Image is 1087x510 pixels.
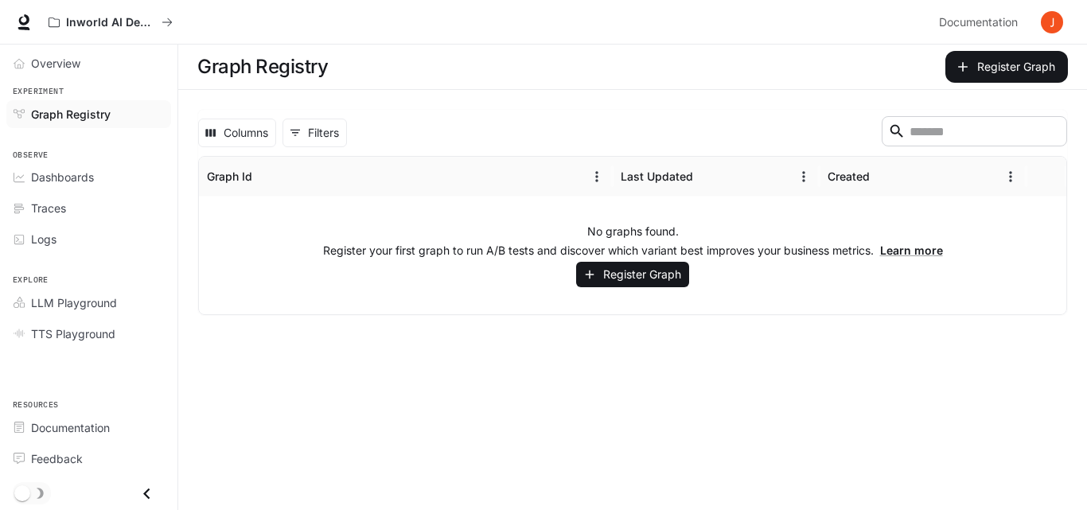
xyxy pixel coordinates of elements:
[31,106,111,123] span: Graph Registry
[585,165,609,189] button: Menu
[129,477,165,510] button: Close drawer
[31,419,110,436] span: Documentation
[254,165,278,189] button: Sort
[66,16,155,29] p: Inworld AI Demos
[6,100,171,128] a: Graph Registry
[197,51,328,83] h1: Graph Registry
[6,289,171,317] a: LLM Playground
[880,243,943,257] a: Learn more
[999,165,1023,189] button: Menu
[6,320,171,348] a: TTS Playground
[871,165,895,189] button: Sort
[6,194,171,222] a: Traces
[6,163,171,191] a: Dashboards
[695,165,719,189] button: Sort
[933,6,1030,38] a: Documentation
[1041,11,1063,33] img: User avatar
[6,414,171,442] a: Documentation
[1036,6,1068,38] button: User avatar
[621,169,693,183] div: Last Updated
[31,55,80,72] span: Overview
[282,119,347,147] button: Show filters
[6,445,171,473] a: Feedback
[882,116,1067,150] div: Search
[31,231,56,247] span: Logs
[939,13,1018,33] span: Documentation
[31,200,66,216] span: Traces
[587,224,679,239] p: No graphs found.
[323,243,943,259] p: Register your first graph to run A/B tests and discover which variant best improves your business...
[207,169,252,183] div: Graph Id
[945,51,1068,83] button: Register Graph
[31,450,83,467] span: Feedback
[31,325,115,342] span: TTS Playground
[198,119,276,147] button: Select columns
[828,169,870,183] div: Created
[31,294,117,311] span: LLM Playground
[14,484,30,501] span: Dark mode toggle
[41,6,180,38] button: All workspaces
[792,165,816,189] button: Menu
[31,169,94,185] span: Dashboards
[6,49,171,77] a: Overview
[6,225,171,253] a: Logs
[576,262,689,288] button: Register Graph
